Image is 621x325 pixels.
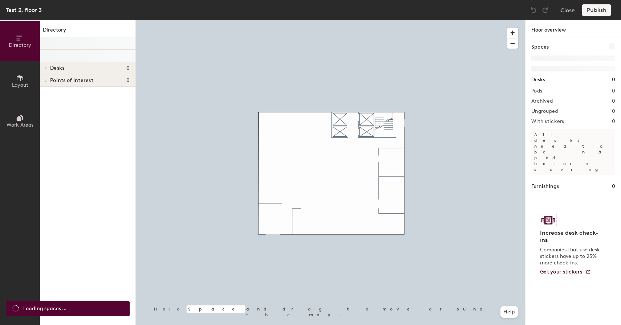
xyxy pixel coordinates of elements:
h1: Directory [40,26,135,37]
h1: Desks [531,76,545,84]
span: Work Areas [7,122,33,128]
div: Test 2, floor 3 [6,5,42,15]
p: All desks need to be in a pod before saving [531,129,615,175]
img: Undo [530,7,537,14]
h4: Increase desk check-ins [540,229,602,244]
span: Layout [12,82,28,88]
h2: 0 [612,98,615,104]
h2: Archived [531,98,553,104]
span: Directory [9,42,31,48]
span: Points of interest [50,78,93,83]
span: 0 [126,78,130,83]
h1: Furnishings [531,182,559,190]
h1: 0 [612,182,615,190]
img: Sticker logo [540,214,557,226]
span: Get your stickers [540,269,583,275]
span: Desks [50,65,64,71]
span: 0 [126,65,130,71]
img: Redo [541,7,549,14]
span: Loading spaces ... [23,305,66,313]
p: Companies that use desk stickers have up to 25% more check-ins. [540,247,602,266]
h1: Floor overview [525,20,621,37]
h2: 0 [612,108,615,114]
h2: With stickers [531,119,564,124]
button: Close [560,4,575,16]
h2: 0 [612,119,615,124]
h1: 0 [612,76,615,84]
a: Get your stickers [540,269,591,275]
button: Help [500,306,518,318]
h2: Ungrouped [531,108,558,114]
h1: Spaces [531,43,549,51]
h2: 0 [612,88,615,94]
h2: Pods [531,88,542,94]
